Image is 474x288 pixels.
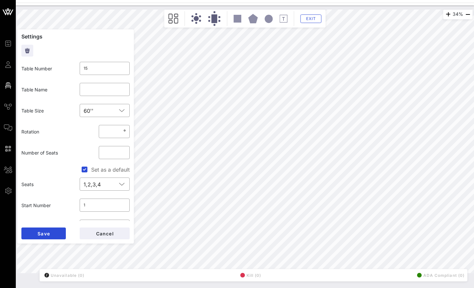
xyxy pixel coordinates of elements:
label: Set as a default [91,166,130,173]
span: Exit [305,16,317,21]
p: Settings [21,34,130,39]
span: Save [37,231,50,236]
div: Rotation [17,124,76,139]
div: 1,2,3,4 [84,181,101,187]
span: Cancel [95,231,114,236]
div: Number of Seats [17,145,76,160]
div: Table Number [17,61,76,76]
div: Table Name [17,82,76,97]
div: 60'' [84,108,93,114]
div: 60'' [80,104,130,117]
div: ° [122,128,126,135]
button: Delete Table [21,45,33,57]
div: Start Number [17,198,76,213]
div: 1,2,3,4 [80,178,130,191]
div: 34% [443,10,473,19]
button: Cancel [80,228,130,239]
div: Table Size [17,103,76,118]
div: Seats [17,177,76,192]
div: Direction [17,219,76,234]
button: Save [21,228,66,239]
button: Exit [301,14,322,23]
